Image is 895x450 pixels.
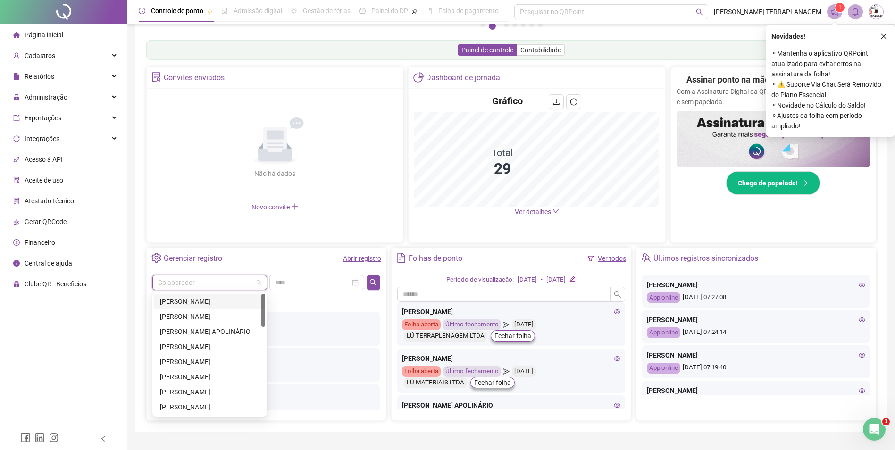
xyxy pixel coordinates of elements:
span: dollar [13,239,20,246]
button: 3 [504,23,509,27]
span: download [552,98,560,106]
span: edit [569,276,576,282]
div: ELSON ALVES [154,400,265,415]
div: [PERSON_NAME] [647,350,865,360]
span: pushpin [412,8,418,14]
div: Folhas de ponto [409,250,462,267]
span: dashboard [359,8,366,14]
img: 52531 [869,5,883,19]
iframe: Intercom live chat [863,418,886,441]
div: [PERSON_NAME] [160,357,259,367]
span: Ver detalhes [515,208,551,216]
div: Período de visualização: [446,275,514,285]
span: eye [859,282,865,288]
a: Ver todos [598,255,626,262]
span: send [503,366,510,377]
span: Clube QR - Beneficios [25,280,86,288]
div: [PERSON_NAME] APOLINÁRIO [160,326,259,337]
span: Acesso à API [25,156,63,163]
span: eye [859,352,865,358]
sup: 1 [835,3,845,12]
div: ANDRE FRANCISCO SIQUEIRA [154,309,265,324]
div: [PERSON_NAME] [647,280,865,290]
div: [DATE] [512,366,536,377]
div: Não há dados [232,168,318,179]
span: close [880,33,887,40]
div: App online [647,327,680,338]
div: Dashboard de jornada [426,70,500,86]
div: [DATE] 07:19:40 [647,363,865,374]
span: file [13,73,20,80]
span: eye [859,317,865,323]
div: [PERSON_NAME] [647,315,865,325]
span: Novo convite [251,203,299,211]
span: facebook [21,433,30,442]
div: [PERSON_NAME] [160,402,259,412]
span: Painel de controle [461,46,513,54]
span: ⚬ Ajustes da folha com período ampliado! [771,110,889,131]
div: Folha aberta [402,366,441,377]
span: eye [614,402,620,408]
div: App online [647,363,680,374]
span: pushpin [207,8,213,14]
div: [PERSON_NAME] [402,307,620,317]
button: Fechar folha [491,330,535,342]
div: [PERSON_NAME] [647,385,865,396]
span: search [614,291,621,298]
span: info-circle [13,260,20,267]
span: Financeiro [25,239,55,246]
span: eye [614,355,620,362]
div: [PERSON_NAME] [160,311,259,322]
div: LÚ TERRAPLENAGEM LTDA [404,331,487,342]
button: 7 [538,23,543,27]
span: Folha de pagamento [438,7,499,15]
div: [PERSON_NAME] [160,372,259,382]
div: [PERSON_NAME] [160,296,259,307]
span: Chega de papelada! [738,178,798,188]
span: Novidades ! [771,31,805,42]
div: CARLA CAROLINA MACHADO [154,339,265,354]
div: Último fechamento [443,366,501,377]
div: [PERSON_NAME] APOLINÁRIO [402,400,620,410]
div: [PERSON_NAME] [160,387,259,397]
span: instagram [49,433,59,442]
p: Com a Assinatura Digital da QR, sua gestão fica mais ágil, segura e sem papelada. [677,86,870,107]
span: filter [587,255,594,262]
span: ⚬ ⚠️ Suporte Via Chat Será Removido do Plano Essencial [771,79,889,100]
span: [PERSON_NAME] TERRAPLANAGEM [714,7,821,17]
span: send [503,319,510,330]
span: eye [859,387,865,394]
div: LÚ MATERIAIS LTDA [404,377,467,388]
span: lock [13,94,20,100]
span: pie-chart [413,72,423,82]
h2: Assinar ponto na mão? Isso ficou no passado! [686,73,860,86]
span: ⚬ Novidade no Cálculo do Saldo! [771,100,889,110]
span: Atestado técnico [25,197,74,205]
div: Último fechamento [443,319,501,330]
div: [PERSON_NAME] [402,353,620,364]
div: [DATE] 07:27:08 [647,292,865,303]
div: - [541,275,543,285]
span: solution [151,72,161,82]
span: file-done [221,8,228,14]
span: user-add [13,52,20,59]
h4: Gráfico [492,94,523,108]
div: [DATE] 07:24:14 [647,327,865,338]
span: Fechar folha [474,377,511,388]
div: DOUGLAS PEREIRA MARQUED [154,384,265,400]
span: Painel do DP [371,7,408,15]
span: solution [13,198,20,204]
div: Convites enviados [164,70,225,86]
span: sun [291,8,297,14]
span: search [696,8,703,16]
span: Admissão digital [234,7,282,15]
span: ⚬ Mantenha o aplicativo QRPoint atualizado para evitar erros na assinatura da folha! [771,48,889,79]
span: sync [13,135,20,142]
div: App online [647,292,680,303]
span: Fechar folha [494,331,531,341]
a: Abrir registro [343,255,381,262]
span: api [13,156,20,163]
div: [DATE] [546,275,566,285]
span: book [426,8,433,14]
span: Contabilidade [520,46,561,54]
